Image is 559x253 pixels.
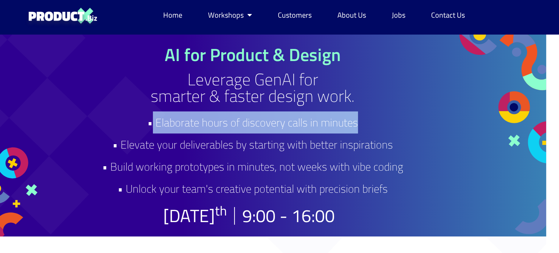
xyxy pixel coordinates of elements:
a: Contact Us [424,7,472,24]
h2: 9:00 - 16:00 [242,207,335,225]
a: Home [156,7,190,24]
nav: Menu [156,7,472,24]
h2: • Elaborate hours of discovery calls in minutes • Elevate your deliverables by starting with bett... [82,111,423,200]
a: Workshops [201,7,259,24]
a: Jobs [384,7,413,24]
h2: Leverage GenAI for smarter & faster design work. [82,71,423,104]
h1: AI for Product & Design [82,46,423,64]
p: [DATE] [163,207,227,225]
sup: th [215,200,227,221]
a: About Us [330,7,373,24]
a: Customers [270,7,319,24]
